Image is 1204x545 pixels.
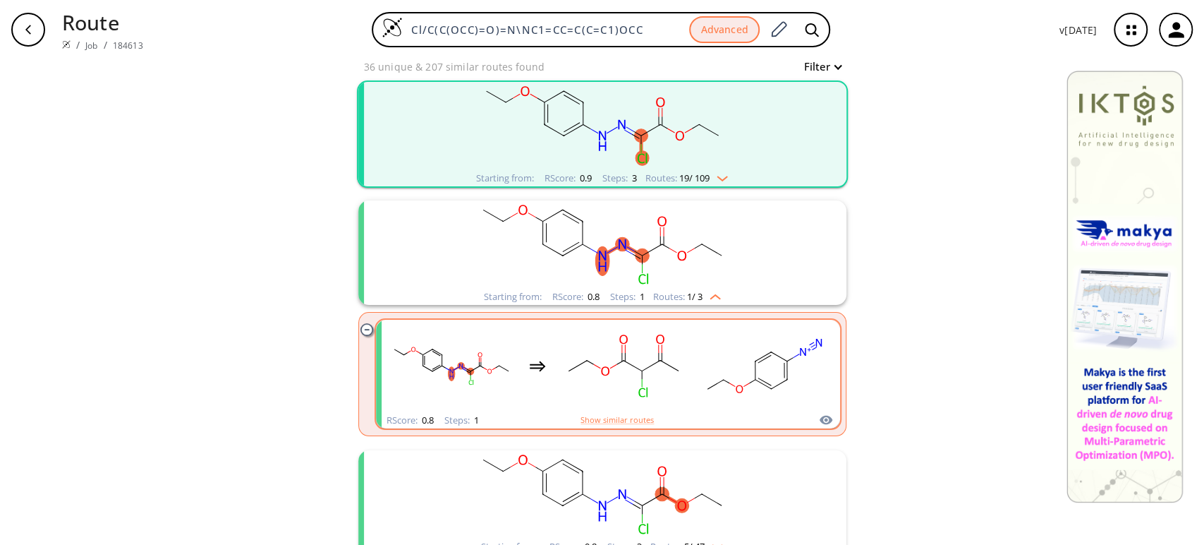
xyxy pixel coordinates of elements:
button: Show similar routes [580,414,654,426]
div: RScore : [545,174,592,183]
span: 0.8 [420,414,434,426]
input: Enter SMILES [403,23,689,37]
li: / [104,37,107,52]
img: Up [703,289,721,300]
img: Spaya logo [62,40,71,49]
div: RScore : [552,292,600,301]
img: Banner [1066,71,1183,503]
span: 3 [630,172,637,184]
div: Routes: [645,174,728,183]
div: Steps : [444,416,479,425]
svg: CCOC(=O)C(Cl)C(C)=O [560,322,687,410]
li: / [76,37,80,52]
p: Route [62,7,143,37]
span: 19 / 109 [679,174,710,183]
svg: CCOC(=O)/C(Cl)=N/Nc1ccc(OCC)cc1 [419,200,786,289]
div: Starting from: [476,174,534,183]
p: v [DATE] [1059,23,1097,37]
button: Filter [796,61,841,72]
span: 1 [638,290,645,303]
div: Starting from: [484,292,542,301]
div: RScore : [387,416,434,425]
div: Steps : [602,174,637,183]
a: Job [85,40,97,52]
img: Logo Spaya [382,17,403,38]
span: 0.8 [585,290,600,303]
p: 36 unique & 207 similar routes found [364,59,545,74]
a: 184613 [113,40,143,52]
svg: CCOc1ccc([N+]#N)cc1 [701,322,828,410]
img: Down [710,170,728,181]
svg: CCOC(=O)/C(Cl)=N/Nc1ccc(OCC)cc1 [419,82,786,170]
svg: CCOC(=O)/C(Cl)=N/Nc1ccc(OCC)cc1 [388,322,515,410]
svg: CCOC(=O)/C(Cl)=N/Nc1ccc(OCC)cc1 [419,450,786,539]
div: Routes: [653,292,721,301]
span: 1 [472,414,479,426]
div: Steps : [610,292,645,301]
span: 1 / 3 [687,292,703,301]
button: Advanced [689,16,760,44]
span: 0.9 [578,172,592,184]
